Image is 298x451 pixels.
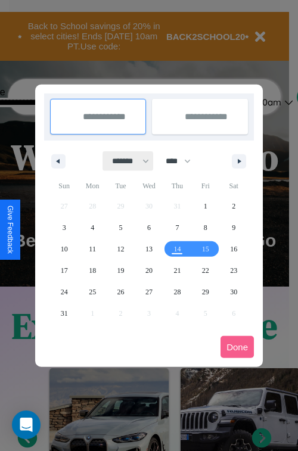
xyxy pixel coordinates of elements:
[220,217,248,238] button: 9
[61,260,68,281] span: 17
[204,217,207,238] span: 8
[117,281,125,303] span: 26
[145,238,153,260] span: 13
[50,303,78,324] button: 31
[117,260,125,281] span: 19
[230,260,237,281] span: 23
[202,238,209,260] span: 15
[50,260,78,281] button: 17
[220,176,248,195] span: Sat
[191,217,219,238] button: 8
[107,176,135,195] span: Tue
[220,260,248,281] button: 23
[107,260,135,281] button: 19
[163,217,191,238] button: 7
[78,281,106,303] button: 25
[230,238,237,260] span: 16
[220,281,248,303] button: 30
[61,238,68,260] span: 10
[163,260,191,281] button: 21
[191,260,219,281] button: 22
[232,217,235,238] span: 9
[220,195,248,217] button: 2
[202,281,209,303] span: 29
[107,217,135,238] button: 5
[78,260,106,281] button: 18
[163,238,191,260] button: 14
[232,195,235,217] span: 2
[145,281,153,303] span: 27
[91,217,94,238] span: 4
[78,238,106,260] button: 11
[107,238,135,260] button: 12
[173,281,181,303] span: 28
[107,281,135,303] button: 26
[163,281,191,303] button: 28
[12,410,41,439] div: Open Intercom Messenger
[135,238,163,260] button: 13
[221,336,254,358] button: Done
[50,176,78,195] span: Sun
[61,281,68,303] span: 24
[204,195,207,217] span: 1
[163,176,191,195] span: Thu
[89,281,96,303] span: 25
[191,176,219,195] span: Fri
[135,260,163,281] button: 20
[50,217,78,238] button: 3
[50,281,78,303] button: 24
[202,260,209,281] span: 22
[119,217,123,238] span: 5
[135,176,163,195] span: Wed
[147,217,151,238] span: 6
[6,206,14,254] div: Give Feedback
[230,281,237,303] span: 30
[61,303,68,324] span: 31
[175,217,179,238] span: 7
[78,176,106,195] span: Mon
[78,217,106,238] button: 4
[191,238,219,260] button: 15
[191,281,219,303] button: 29
[63,217,66,238] span: 3
[117,238,125,260] span: 12
[89,238,96,260] span: 11
[191,195,219,217] button: 1
[135,281,163,303] button: 27
[220,238,248,260] button: 16
[135,217,163,238] button: 6
[50,238,78,260] button: 10
[173,238,181,260] span: 14
[173,260,181,281] span: 21
[145,260,153,281] span: 20
[89,260,96,281] span: 18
